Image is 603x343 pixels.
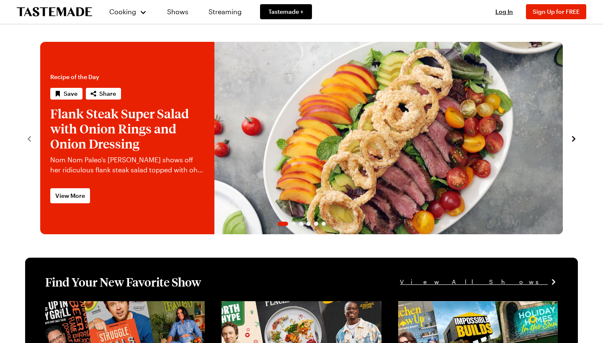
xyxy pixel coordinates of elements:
span: Go to slide 2 [291,222,296,226]
span: Go to slide 6 [322,222,326,226]
a: View All Shows [400,277,558,287]
button: Log In [487,8,521,16]
button: Share [86,88,121,100]
span: Go to slide 3 [299,222,303,226]
button: navigate to next item [569,133,578,143]
span: Share [99,90,116,98]
span: View All Shows [400,277,548,287]
span: Log In [495,8,513,15]
div: 1 / 6 [40,42,563,234]
span: Go to slide 1 [278,222,288,226]
button: Cooking [109,2,147,22]
span: Go to slide 5 [314,222,318,226]
button: Save recipe [50,88,82,100]
span: Save [64,90,77,98]
span: Cooking [109,8,136,15]
a: View full content for [object Object] [398,302,513,310]
h1: Find Your New Favorite Show [45,274,201,289]
button: Sign Up for FREE [526,4,586,19]
a: View full content for [object Object] [45,302,160,310]
a: To Tastemade Home Page [17,7,92,17]
a: View More [50,188,90,203]
span: Tastemade + [268,8,304,16]
span: View More [55,192,85,200]
span: Go to slide 4 [307,222,311,226]
button: navigate to previous item [25,133,33,143]
span: Sign Up for FREE [533,8,580,15]
a: Tastemade + [260,4,312,19]
a: View full content for [object Object] [222,302,336,310]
